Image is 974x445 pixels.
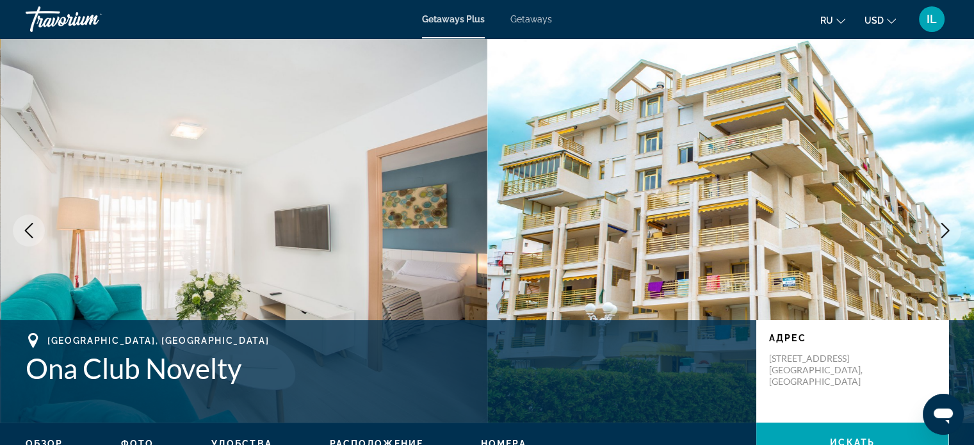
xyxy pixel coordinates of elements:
[26,3,154,36] a: Travorium
[769,333,936,343] p: Адрес
[927,13,937,26] span: IL
[864,11,896,29] button: Change currency
[769,353,872,387] p: [STREET_ADDRESS] [GEOGRAPHIC_DATA], [GEOGRAPHIC_DATA]
[820,11,845,29] button: Change language
[864,15,884,26] span: USD
[510,14,552,24] a: Getaways
[929,214,961,247] button: Next image
[923,394,964,435] iframe: Кнопка запуска окна обмена сообщениями
[13,214,45,247] button: Previous image
[915,6,948,33] button: User Menu
[422,14,485,24] a: Getaways Plus
[47,336,269,346] span: [GEOGRAPHIC_DATA], [GEOGRAPHIC_DATA]
[820,15,833,26] span: ru
[26,352,743,385] h1: Ona Club Novelty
